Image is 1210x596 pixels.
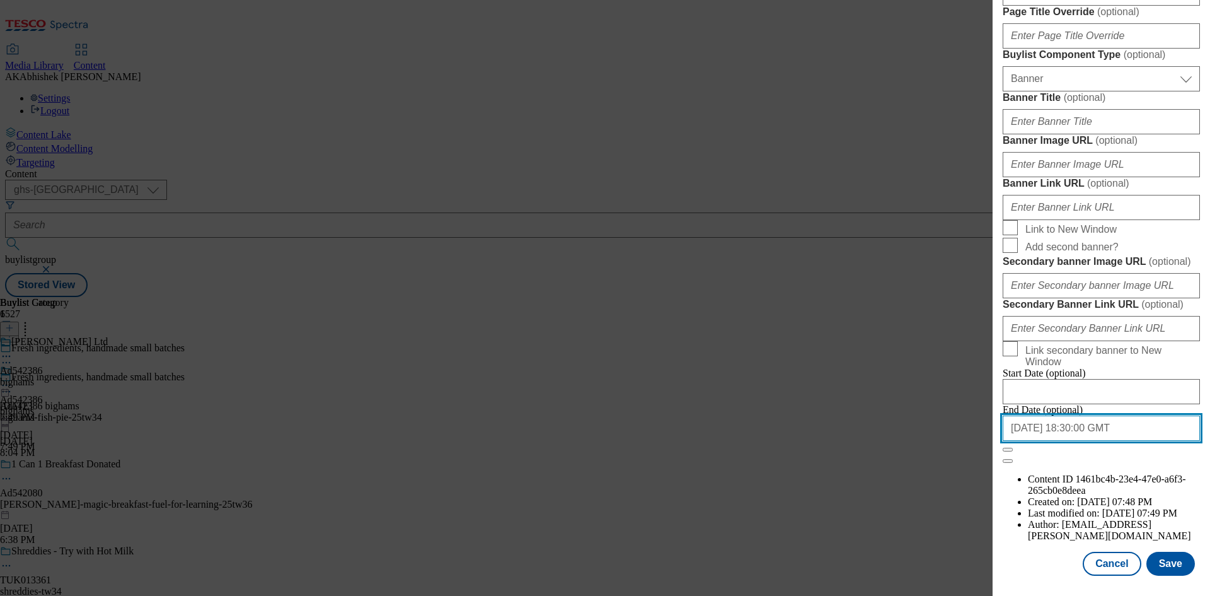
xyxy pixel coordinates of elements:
[1025,345,1195,368] span: Link secondary banner to New Window
[1025,242,1119,253] span: Add second banner?
[1077,496,1152,507] span: [DATE] 07:48 PM
[1003,152,1200,177] input: Enter Banner Image URL
[1146,552,1195,576] button: Save
[1102,508,1177,518] span: [DATE] 07:49 PM
[1028,474,1200,496] li: Content ID
[1003,416,1200,441] input: Enter Date
[1124,49,1166,60] span: ( optional )
[1025,224,1117,235] span: Link to New Window
[1003,448,1013,452] button: Close
[1028,496,1200,508] li: Created on:
[1149,256,1191,267] span: ( optional )
[1028,508,1200,519] li: Last modified on:
[1141,299,1184,310] span: ( optional )
[1083,552,1141,576] button: Cancel
[1003,298,1200,311] label: Secondary Banner Link URL
[1097,6,1139,17] span: ( optional )
[1003,404,1083,415] span: End Date (optional)
[1003,177,1200,190] label: Banner Link URL
[1003,6,1200,18] label: Page Title Override
[1028,474,1186,496] span: 1461bc4b-23e4-47e0-a6f3-265cb0e8deea
[1003,109,1200,134] input: Enter Banner Title
[1003,91,1200,104] label: Banner Title
[1028,519,1200,542] li: Author:
[1003,255,1200,268] label: Secondary banner Image URL
[1003,134,1200,147] label: Banner Image URL
[1003,23,1200,49] input: Enter Page Title Override
[1003,368,1086,378] span: Start Date (optional)
[1003,316,1200,341] input: Enter Secondary Banner Link URL
[1087,178,1129,189] span: ( optional )
[1003,49,1200,61] label: Buylist Component Type
[1003,379,1200,404] input: Enter Date
[1095,135,1138,146] span: ( optional )
[1028,519,1191,541] span: [EMAIL_ADDRESS][PERSON_NAME][DOMAIN_NAME]
[1003,273,1200,298] input: Enter Secondary banner Image URL
[1003,195,1200,220] input: Enter Banner Link URL
[1064,92,1106,103] span: ( optional )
